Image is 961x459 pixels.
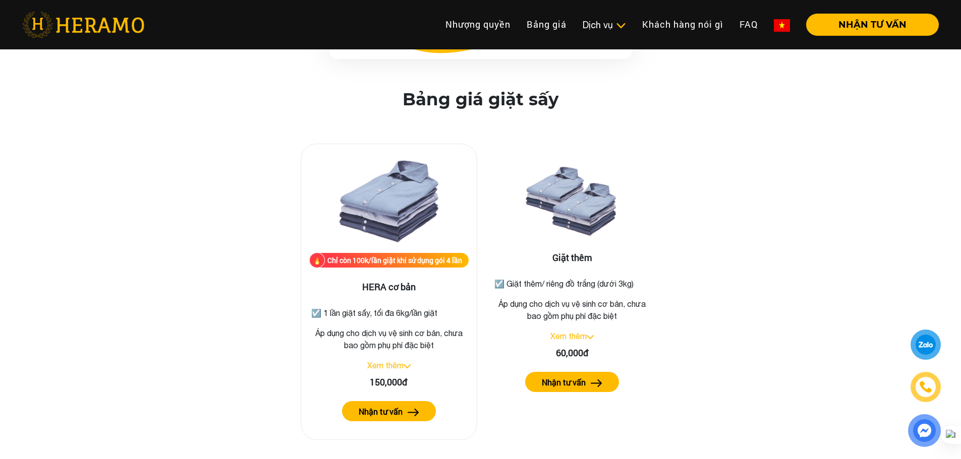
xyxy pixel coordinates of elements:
[542,376,586,388] label: Nhận tư vấn
[615,21,626,31] img: subToggleIcon
[492,346,653,360] div: 60,000đ
[798,20,939,29] a: NHẬN TƯ VẤN
[309,282,469,293] h3: HERA cơ bản
[634,14,731,35] a: Khách hàng nói gì
[403,89,558,110] h2: Bảng giá giặt sấy
[920,381,932,392] img: phone-icon
[912,373,939,401] a: phone-icon
[359,406,403,418] label: Nhận tư vấn
[342,401,436,421] button: Nhận tư vấn
[522,152,623,252] img: Giặt thêm
[309,401,469,421] a: Nhận tư vấn arrow
[492,298,653,322] p: Áp dụng cho dịch vụ vệ sinh cơ bản, chưa bao gồm phụ phí đặc biệt
[550,332,587,341] a: Xem thêm
[408,409,419,416] img: arrow
[404,364,411,368] img: arrow_down.svg
[591,379,602,387] img: arrow
[311,307,467,319] p: ☑️ 1 lần giặt sấy, tối đa 6kg/lần giặt
[494,278,651,290] p: ☑️ Giặt thêm/ riêng đồ trắng (dưới 3kg)
[587,335,594,339] img: arrow_down.svg
[492,252,653,264] h3: Giặt thêm
[22,12,144,38] img: heramo-logo.png
[492,372,653,392] a: Nhận tư vấn arrow
[806,14,939,36] button: NHẬN TƯ VẤN
[309,375,469,389] div: 150,000đ
[774,19,790,32] img: vn-flag.png
[731,14,766,35] a: FAQ
[519,14,575,35] a: Bảng giá
[525,372,619,392] button: Nhận tư vấn
[309,327,469,351] p: Áp dụng cho dịch vụ vệ sinh cơ bản, chưa bao gồm phụ phí đặc biệt
[367,361,404,370] a: Xem thêm
[437,14,519,35] a: Nhượng quyền
[338,152,439,253] img: HERA cơ bản
[327,255,462,266] div: Chỉ còn 100k/lần giặt khi sử dụng gói 4 lần
[309,252,325,268] img: fire.png
[583,18,626,32] div: Dịch vụ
